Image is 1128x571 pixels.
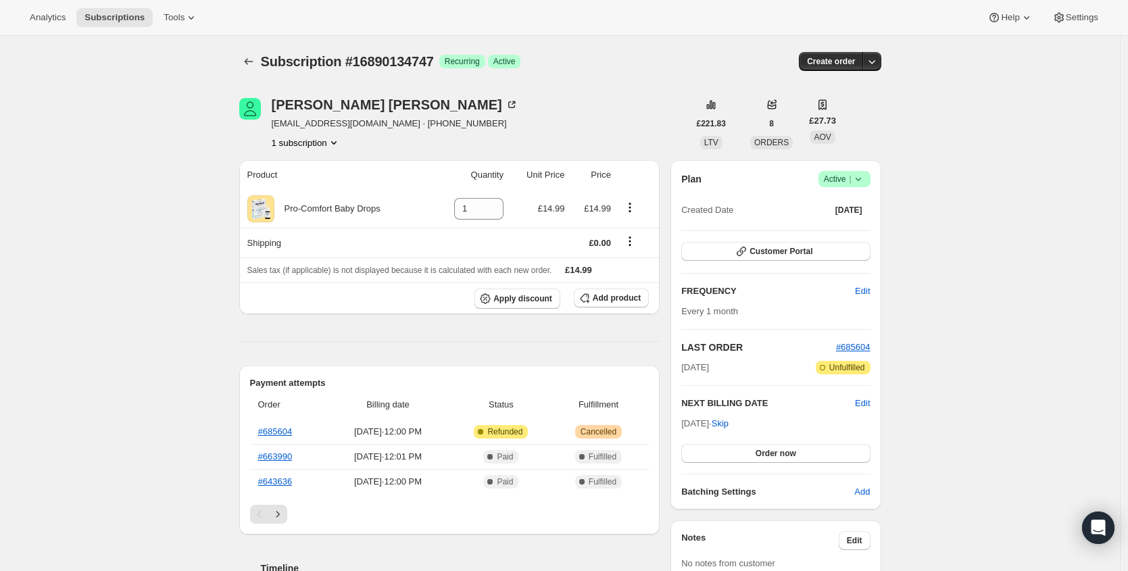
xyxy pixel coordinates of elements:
button: Edit [847,280,878,302]
button: Create order [799,52,863,71]
a: #685604 [836,342,870,352]
button: Next [268,505,287,524]
span: Add [854,485,870,499]
span: Customer Portal [750,246,812,257]
span: Fulfilled [589,451,616,462]
span: Recurring [445,56,480,67]
span: [DATE] [835,205,862,216]
span: Create order [807,56,855,67]
button: Edit [855,397,870,410]
span: Settings [1066,12,1098,23]
span: 8 [769,118,774,129]
button: Product actions [619,200,641,215]
span: Every 1 month [681,306,738,316]
span: Fulfilled [589,476,616,487]
span: £14.99 [584,203,611,214]
span: Refunded [487,426,522,437]
span: Sales tax (if applicable) is not displayed because it is calculated with each new order. [247,266,552,275]
th: Shipping [239,228,432,257]
span: Edit [847,535,862,546]
button: Order now [681,444,870,463]
span: Gwen Jones [239,98,261,120]
th: Product [239,160,432,190]
span: Active [493,56,516,67]
span: Skip [712,417,729,430]
span: Unfulfilled [829,362,865,373]
div: Open Intercom Messenger [1082,512,1114,544]
span: £221.83 [697,118,726,129]
span: No notes from customer [681,558,775,568]
span: [EMAIL_ADDRESS][DOMAIN_NAME] · [PHONE_NUMBER] [272,117,518,130]
th: Quantity [431,160,507,190]
a: #685604 [258,426,293,437]
h2: Plan [681,172,702,186]
button: Subscriptions [76,8,153,27]
span: Apply discount [493,293,552,304]
span: Edit [855,284,870,298]
span: ORDERS [754,138,789,147]
span: Status [454,398,548,412]
img: product img [247,195,274,222]
nav: Pagination [250,505,649,524]
span: [DATE] · 12:01 PM [330,450,446,464]
span: LTV [704,138,718,147]
button: Shipping actions [619,234,641,249]
h2: FREQUENCY [681,284,855,298]
button: Apply discount [474,289,560,309]
span: AOV [814,132,831,142]
button: Customer Portal [681,242,870,261]
button: [DATE] [827,201,870,220]
span: [DATE] · 12:00 PM [330,475,446,489]
span: Paid [497,451,513,462]
span: Subscriptions [84,12,145,23]
span: Tools [164,12,185,23]
span: [DATE] [681,361,709,374]
span: Cancelled [581,426,616,437]
button: Add [846,481,878,503]
button: Skip [704,413,737,435]
button: Settings [1044,8,1106,27]
button: Analytics [22,8,74,27]
button: Edit [839,531,870,550]
h2: NEXT BILLING DATE [681,397,855,410]
th: Price [568,160,615,190]
h3: Notes [681,531,839,550]
button: £221.83 [689,114,734,133]
a: #643636 [258,476,293,487]
span: Add product [593,293,641,303]
span: £0.00 [589,238,611,248]
span: Analytics [30,12,66,23]
span: Created Date [681,203,733,217]
span: [DATE] · [681,418,729,428]
button: 8 [761,114,782,133]
h6: Batching Settings [681,485,854,499]
button: Tools [155,8,206,27]
th: Order [250,390,326,420]
div: [PERSON_NAME] [PERSON_NAME] [272,98,518,111]
span: Order now [756,448,796,459]
span: | [849,174,851,184]
h2: Payment attempts [250,376,649,390]
span: Active [824,172,865,186]
button: Add product [574,289,649,307]
span: Billing date [330,398,446,412]
span: £14.99 [538,203,565,214]
th: Unit Price [508,160,568,190]
span: Fulfillment [556,398,641,412]
button: Product actions [272,136,341,149]
button: Subscriptions [239,52,258,71]
div: Pro-Comfort Baby Drops [274,202,381,216]
span: Subscription #16890134747 [261,54,434,69]
span: [DATE] · 12:00 PM [330,425,446,439]
a: #663990 [258,451,293,462]
button: #685604 [836,341,870,354]
span: £27.73 [809,114,836,128]
span: Paid [497,476,513,487]
h2: LAST ORDER [681,341,836,354]
span: £14.99 [565,265,592,275]
button: Help [979,8,1041,27]
span: Help [1001,12,1019,23]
